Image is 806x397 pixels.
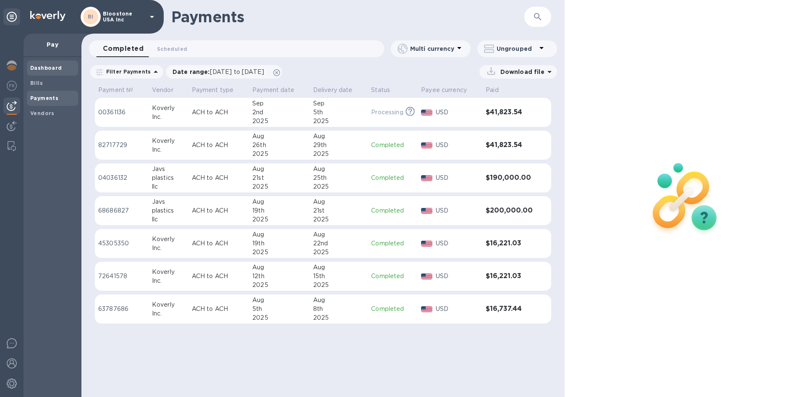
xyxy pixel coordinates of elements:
div: 2025 [252,248,306,257]
div: 8th [313,305,365,313]
div: 22nd [313,239,365,248]
h1: Payments [171,8,475,26]
div: 2025 [313,248,365,257]
p: Payment type [192,86,234,95]
img: USD [421,306,432,312]
p: Completed [371,206,414,215]
div: 2025 [313,182,365,191]
p: Completed [371,305,414,313]
p: Payee currency [421,86,467,95]
div: 26th [252,141,306,150]
div: 19th [252,239,306,248]
p: Delivery date [313,86,353,95]
div: Sep [252,99,306,108]
p: Completed [371,272,414,281]
span: Status [371,86,401,95]
h3: $16,737.44 [486,305,534,313]
div: llc [152,215,185,224]
div: 12th [252,272,306,281]
p: Payment date [252,86,294,95]
p: ACH to ACH [192,174,246,182]
span: Completed [103,43,144,55]
p: ACH to ACH [192,206,246,215]
div: Aug [313,263,365,272]
div: Javs [152,165,185,174]
p: 68686827 [98,206,145,215]
span: Payment type [192,86,245,95]
div: 2025 [313,313,365,322]
span: Scheduled [157,45,187,53]
div: Aug [252,197,306,206]
div: Aug [313,197,365,206]
p: USD [436,174,479,182]
p: ACH to ACH [192,108,246,117]
div: Inc. [152,145,185,154]
img: Logo [30,11,65,21]
p: Completed [371,141,414,150]
div: Sep [313,99,365,108]
div: plastics [152,206,185,215]
p: ACH to ACH [192,272,246,281]
div: Koverly [152,300,185,309]
p: Download file [497,68,544,76]
p: USD [436,206,479,215]
img: Foreign exchange [7,81,17,91]
h3: $190,000.00 [486,174,534,182]
p: Ungrouped [497,45,536,53]
p: USD [436,239,479,248]
div: 2025 [313,281,365,289]
p: 72641578 [98,272,145,281]
span: Payee currency [421,86,478,95]
div: Aug [313,132,365,141]
p: Processing [371,108,403,117]
span: Delivery date [313,86,364,95]
span: Payment date [252,86,305,95]
p: Filter Payments [103,68,151,75]
p: USD [436,141,479,150]
b: Vendors [30,110,55,116]
div: Date range:[DATE] to [DATE] [166,65,282,79]
img: USD [421,110,432,116]
div: Aug [252,165,306,174]
h3: $41,823.54 [486,141,534,149]
div: 2025 [313,117,365,126]
p: USD [436,305,479,313]
p: 63787686 [98,305,145,313]
div: 21st [313,206,365,215]
div: 2025 [313,215,365,224]
div: 19th [252,206,306,215]
p: Date range : [173,68,268,76]
span: Payment № [98,86,144,95]
div: 2025 [252,150,306,158]
div: Aug [252,263,306,272]
h3: $16,221.03 [486,272,534,280]
div: Inc. [152,276,185,285]
div: 2025 [252,182,306,191]
p: 45305350 [98,239,145,248]
div: 29th [313,141,365,150]
div: 2025 [252,281,306,289]
p: Payment № [98,86,133,95]
div: Inc. [152,113,185,121]
div: Inc. [152,309,185,318]
span: [DATE] to [DATE] [210,68,264,75]
img: USD [421,241,432,247]
div: 5th [313,108,365,117]
img: USD [421,208,432,214]
div: Aug [252,230,306,239]
p: Bloostone USA Inc [103,11,145,23]
p: 00361136 [98,108,145,117]
div: Aug [313,230,365,239]
p: ACH to ACH [192,305,246,313]
div: Aug [313,296,365,305]
img: USD [421,273,432,279]
div: Koverly [152,268,185,276]
p: Completed [371,239,414,248]
p: Vendor [152,86,173,95]
h3: $200,000.00 [486,207,534,215]
div: Unpin categories [3,8,20,25]
p: USD [436,108,479,117]
p: Paid [486,86,499,95]
p: ACH to ACH [192,141,246,150]
span: Vendor [152,86,184,95]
